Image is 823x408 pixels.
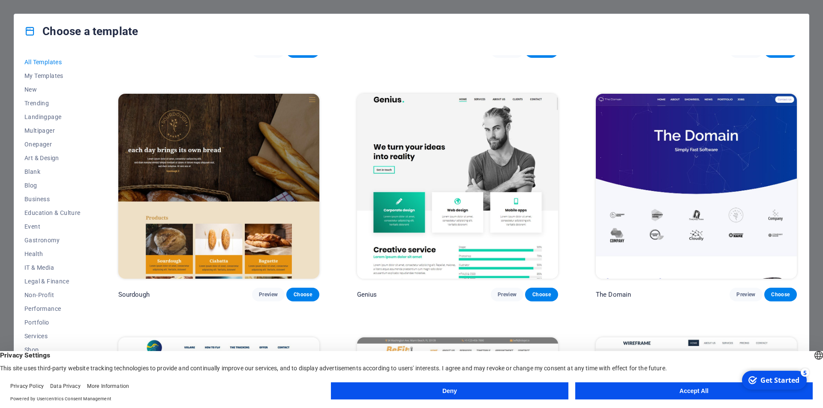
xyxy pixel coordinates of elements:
button: Art & Design [24,151,81,165]
span: Preview [259,291,278,298]
span: Preview [736,291,755,298]
span: All Templates [24,59,81,66]
div: 5 [63,1,72,9]
button: Gastronomy [24,233,81,247]
span: Shop [24,346,81,353]
img: Genius [357,94,558,279]
span: Blank [24,168,81,175]
span: Non-Profit [24,292,81,298]
button: Blog [24,179,81,192]
p: The Domain [596,290,631,299]
button: My Templates [24,69,81,83]
button: Shop [24,343,81,357]
button: Preview [491,288,523,301]
span: Business [24,196,81,203]
button: Landingpage [24,110,81,124]
button: Choose [286,288,319,301]
p: Sourdough [118,290,150,299]
span: Blog [24,182,81,189]
button: Onepager [24,137,81,151]
button: Education & Culture [24,206,81,220]
span: Multipager [24,127,81,134]
span: Trending [24,100,81,107]
span: Preview [498,291,517,298]
h4: Choose a template [24,24,138,38]
span: Performance [24,305,81,312]
button: Choose [525,288,558,301]
span: Choose [771,291,790,298]
span: Legal & Finance [24,278,81,285]
button: All Templates [24,55,81,69]
span: Portfolio [24,319,81,326]
button: Services [24,329,81,343]
span: Health [24,250,81,257]
span: Choose [532,291,551,298]
div: Get Started 5 items remaining, 0% complete [5,3,69,22]
button: Business [24,192,81,206]
span: Services [24,333,81,340]
span: Onepager [24,141,81,148]
div: Get Started [23,8,62,18]
img: Sourdough [118,94,319,279]
button: Preview [252,288,285,301]
button: Event [24,220,81,233]
button: Health [24,247,81,261]
button: IT & Media [24,261,81,274]
button: New [24,83,81,96]
img: The Domain [596,94,797,279]
span: Art & Design [24,155,81,161]
button: Portfolio [24,316,81,329]
button: Non-Profit [24,288,81,302]
button: Trending [24,96,81,110]
span: Choose [293,291,312,298]
button: Blank [24,165,81,179]
p: Genius [357,290,377,299]
span: IT & Media [24,264,81,271]
span: Landingpage [24,113,81,120]
span: Event [24,223,81,230]
span: Gastronomy [24,237,81,244]
span: Education & Culture [24,209,81,216]
button: Preview [730,288,762,301]
button: Multipager [24,124,81,137]
button: Performance [24,302,81,316]
span: My Templates [24,72,81,79]
button: Choose [764,288,797,301]
button: Legal & Finance [24,274,81,288]
span: New [24,86,81,93]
